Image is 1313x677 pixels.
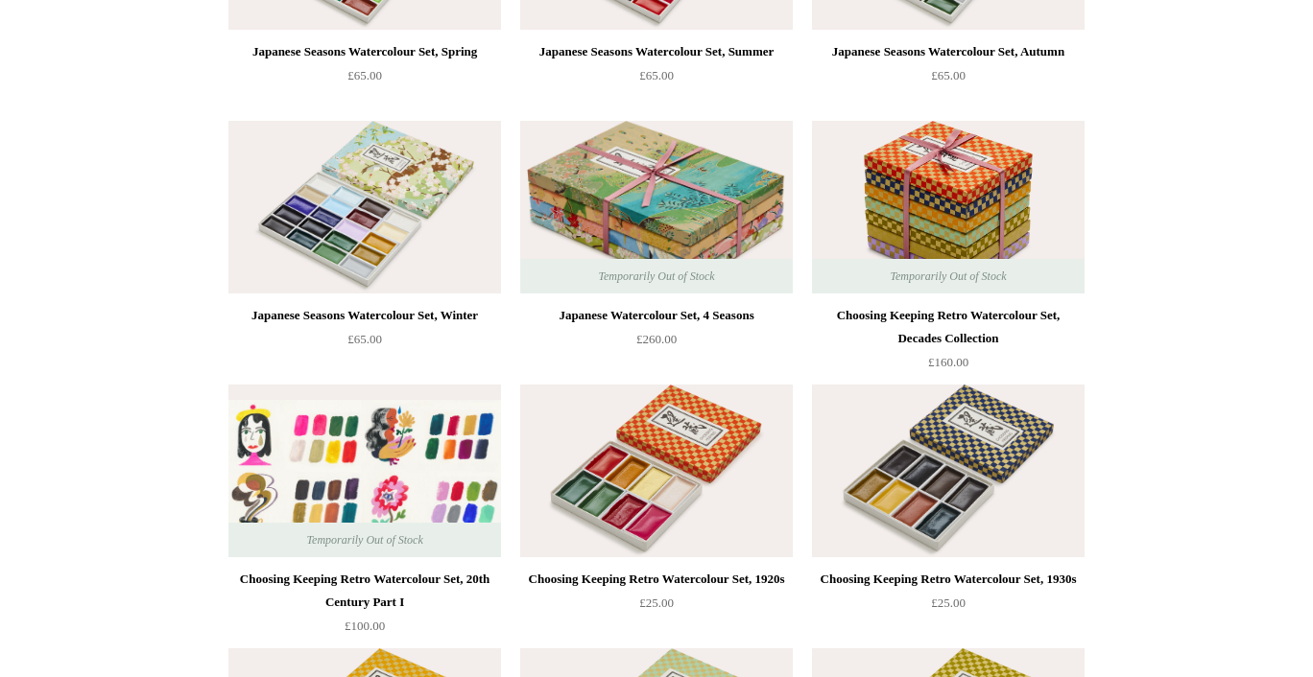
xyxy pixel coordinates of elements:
[228,121,501,293] a: Japanese Seasons Watercolour Set, Winter Japanese Seasons Watercolour Set, Winter
[525,40,788,63] div: Japanese Seasons Watercolour Set, Summer
[233,40,496,63] div: Japanese Seasons Watercolour Set, Spring
[233,568,496,614] div: Choosing Keeping Retro Watercolour Set, 20th Century Part I
[287,523,442,557] span: Temporarily Out of Stock
[345,619,385,633] span: £100.00
[347,332,382,346] span: £65.00
[817,568,1080,591] div: Choosing Keeping Retro Watercolour Set, 1930s
[817,304,1080,350] div: Choosing Keeping Retro Watercolour Set, Decades Collection
[931,595,966,610] span: £25.00
[520,385,793,557] a: Choosing Keeping Retro Watercolour Set, 1920s Choosing Keeping Retro Watercolour Set, 1920s
[228,568,501,646] a: Choosing Keeping Retro Watercolour Set, 20th Century Part I £100.00
[871,259,1025,293] span: Temporarily Out of Stock
[228,385,501,557] img: Choosing Keeping Retro Watercolour Set, 20th Century Part I
[812,121,1085,293] img: Choosing Keeping Retro Watercolour Set, Decades Collection
[525,568,788,591] div: Choosing Keeping Retro Watercolour Set, 1920s
[636,332,677,346] span: £260.00
[520,121,793,293] img: Japanese Watercolour Set, 4 Seasons
[520,385,793,557] img: Choosing Keeping Retro Watercolour Set, 1920s
[233,304,496,327] div: Japanese Seasons Watercolour Set, Winter
[812,385,1085,557] img: Choosing Keeping Retro Watercolour Set, 1930s
[520,121,793,293] a: Japanese Watercolour Set, 4 Seasons Japanese Watercolour Set, 4 Seasons Temporarily Out of Stock
[347,68,382,82] span: £65.00
[812,385,1085,557] a: Choosing Keeping Retro Watercolour Set, 1930s Choosing Keeping Retro Watercolour Set, 1930s
[228,40,501,119] a: Japanese Seasons Watercolour Set, Spring £65.00
[228,385,501,557] a: Choosing Keeping Retro Watercolour Set, 20th Century Part I Choosing Keeping Retro Watercolour Se...
[525,304,788,327] div: Japanese Watercolour Set, 4 Seasons
[639,595,674,610] span: £25.00
[228,304,501,383] a: Japanese Seasons Watercolour Set, Winter £65.00
[228,121,501,293] img: Japanese Seasons Watercolour Set, Winter
[520,304,793,383] a: Japanese Watercolour Set, 4 Seasons £260.00
[817,40,1080,63] div: Japanese Seasons Watercolour Set, Autumn
[812,304,1085,383] a: Choosing Keeping Retro Watercolour Set, Decades Collection £160.00
[639,68,674,82] span: £65.00
[812,568,1085,646] a: Choosing Keeping Retro Watercolour Set, 1930s £25.00
[520,40,793,119] a: Japanese Seasons Watercolour Set, Summer £65.00
[931,68,966,82] span: £65.00
[579,259,733,293] span: Temporarily Out of Stock
[520,568,793,646] a: Choosing Keeping Retro Watercolour Set, 1920s £25.00
[812,40,1085,119] a: Japanese Seasons Watercolour Set, Autumn £65.00
[812,121,1085,293] a: Choosing Keeping Retro Watercolour Set, Decades Collection Choosing Keeping Retro Watercolour Set...
[928,355,968,369] span: £160.00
